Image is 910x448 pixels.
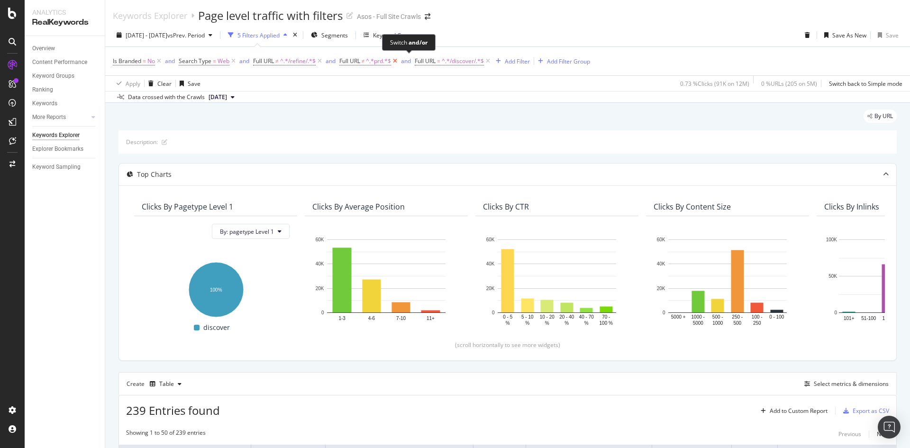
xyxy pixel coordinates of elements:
[579,314,594,319] text: 40 - 70
[814,380,889,388] div: Select metrics & dimensions
[188,80,200,88] div: Save
[326,56,336,65] button: and
[878,416,901,439] div: Open Intercom Messenger
[157,80,172,88] div: Clear
[360,27,420,43] button: Keyword Groups
[253,57,274,65] span: Full URL
[506,320,510,325] text: %
[874,113,893,119] span: By URL
[712,320,723,325] text: 1000
[838,429,861,440] button: Previous
[280,55,316,68] span: ^.*/refine/.*$
[113,27,216,43] button: [DATE] - [DATE]vsPrev. Period
[657,261,665,266] text: 40K
[820,27,866,43] button: Save As New
[275,57,279,65] span: ≠
[32,130,80,140] div: Keywords Explorer
[401,56,411,65] button: and
[415,57,436,65] span: Full URL
[839,403,889,419] button: Export as CSV
[486,285,495,291] text: 20K
[492,55,530,67] button: Add Filter
[218,55,229,68] span: Web
[32,99,98,109] a: Keywords
[505,57,530,65] div: Add Filter
[32,8,97,17] div: Analytics
[693,320,704,325] text: 5000
[205,91,238,103] button: [DATE]
[142,202,233,211] div: Clicks By pagetype Level 1
[832,31,866,39] div: Save As New
[32,44,55,54] div: Overview
[32,144,83,154] div: Explorer Bookmarks
[657,237,665,242] text: 60K
[307,27,352,43] button: Segments
[483,235,631,327] svg: A chart.
[362,57,365,65] span: ≠
[32,71,74,81] div: Keyword Groups
[733,320,741,325] text: 500
[113,57,141,65] span: Is Branded
[212,224,290,239] button: By: pagetype Level 1
[654,202,731,211] div: Clicks By Content Size
[654,235,801,327] svg: A chart.
[425,13,430,20] div: arrow-right-arrow-left
[237,31,280,39] div: 5 Filters Applied
[540,314,555,319] text: 10 - 20
[165,56,175,65] button: and
[146,376,185,392] button: Table
[147,55,155,68] span: No
[521,314,534,319] text: 5 - 10
[203,322,230,333] span: discover
[357,12,421,21] div: Asos - Full Site Crawls
[534,55,590,67] button: Add Filter Group
[130,341,885,349] div: (scroll horizontally to see more widgets)
[143,57,146,65] span: =
[769,314,784,319] text: 0 - 100
[409,38,428,46] div: and/or
[437,57,440,65] span: =
[801,378,889,390] button: Select metrics & dimensions
[32,130,98,140] a: Keywords Explorer
[32,112,66,122] div: More Reports
[32,144,98,154] a: Explorer Bookmarks
[239,56,249,65] button: and
[113,76,140,91] button: Apply
[864,110,897,123] div: legacy label
[137,170,172,179] div: Top Charts
[828,274,837,279] text: 50K
[373,31,417,39] div: Keyword Groups
[692,314,705,319] text: 1000 -
[396,315,406,320] text: 7-10
[390,38,428,46] div: Switch
[525,320,529,325] text: %
[213,57,216,65] span: =
[32,17,97,28] div: RealKeywords
[584,320,589,325] text: %
[32,162,98,172] a: Keyword Sampling
[877,430,889,438] div: Next
[427,315,435,320] text: 11+
[663,310,665,315] text: 0
[326,57,336,65] div: and
[126,402,220,418] span: 239 Entries found
[32,162,81,172] div: Keyword Sampling
[838,430,861,438] div: Previous
[882,315,894,320] text: 16-50
[752,314,763,319] text: 100 -
[338,315,346,320] text: 1-3
[32,44,98,54] a: Overview
[321,31,348,39] span: Segments
[829,80,902,88] div: Switch back to Simple mode
[159,381,174,387] div: Table
[492,310,495,315] text: 0
[210,287,222,292] text: 100%
[671,314,686,319] text: 5000 +
[483,202,529,211] div: Clicks By CTR
[142,257,290,319] svg: A chart.
[239,57,249,65] div: and
[316,285,324,291] text: 20K
[545,320,549,325] text: %
[126,80,140,88] div: Apply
